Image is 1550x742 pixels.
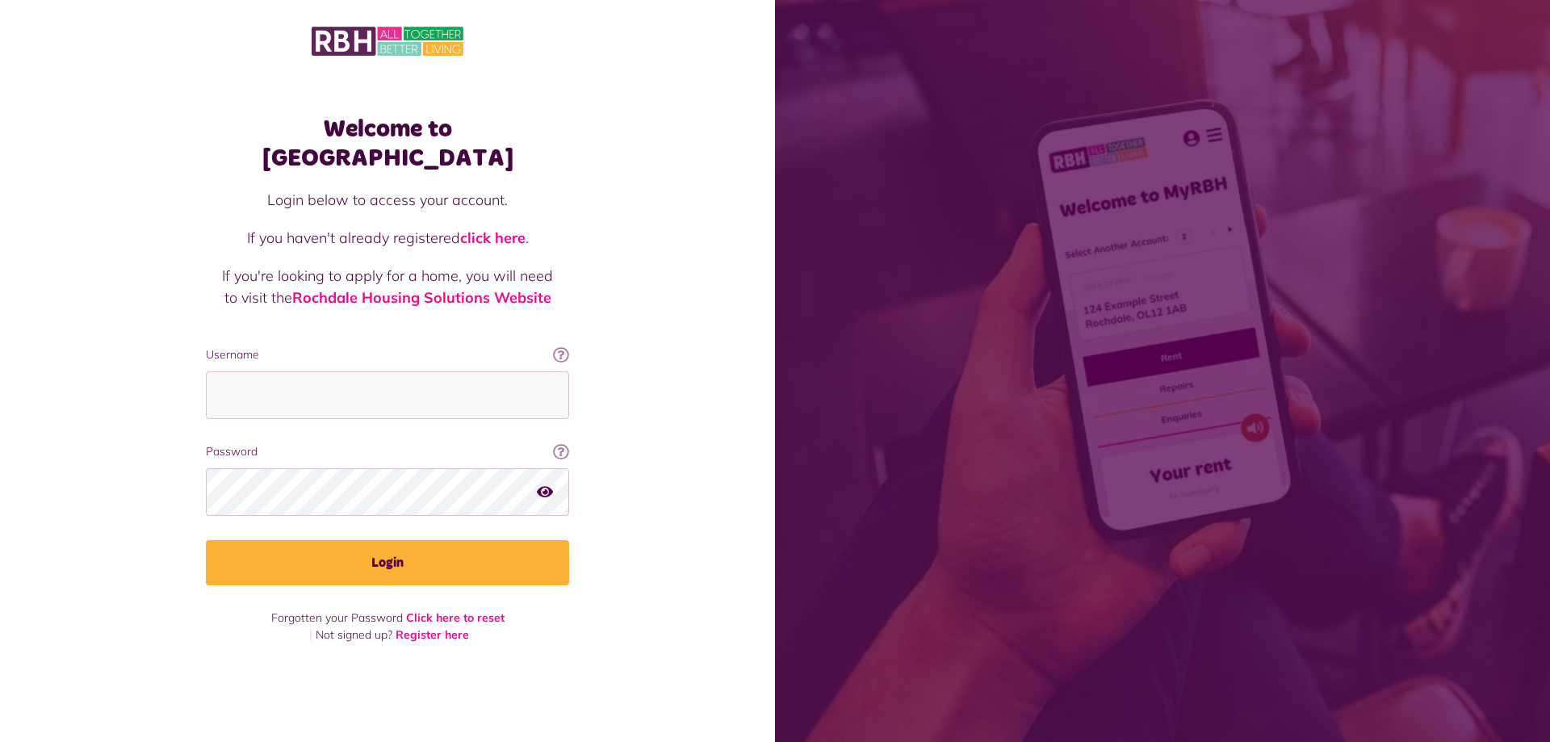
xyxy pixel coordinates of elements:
[222,265,553,308] p: If you're looking to apply for a home, you will need to visit the
[292,288,551,307] a: Rochdale Housing Solutions Website
[206,115,569,173] h1: Welcome to [GEOGRAPHIC_DATA]
[312,24,463,58] img: MyRBH
[206,540,569,585] button: Login
[271,610,403,625] span: Forgotten your Password
[222,227,553,249] p: If you haven't already registered .
[460,228,526,247] a: click here
[316,627,392,642] span: Not signed up?
[222,189,553,211] p: Login below to access your account.
[406,610,505,625] a: Click here to reset
[206,443,569,460] label: Password
[206,346,569,363] label: Username
[396,627,469,642] a: Register here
